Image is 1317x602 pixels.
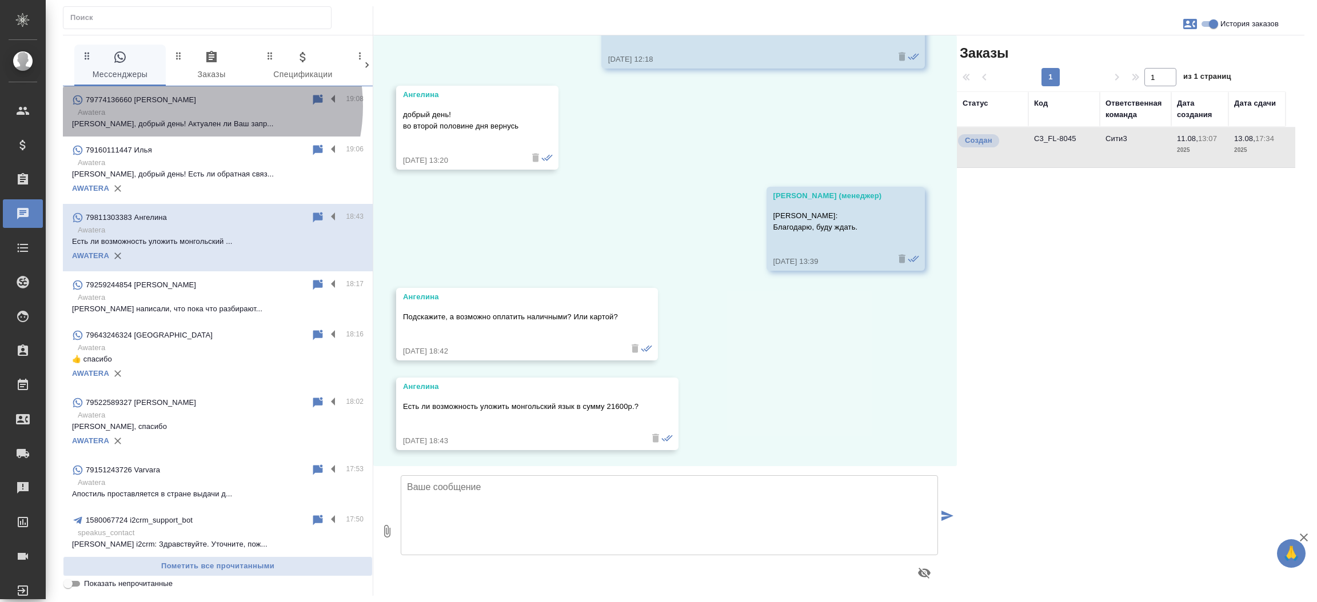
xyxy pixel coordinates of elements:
p: Подскажите, а возможно оплатить наличными? Или картой? [403,311,618,323]
div: Дата создания [1177,98,1223,121]
p: Awatera [78,342,364,354]
p: [PERSON_NAME], добрый день! Актуален ли Ваш запр... [72,118,364,130]
div: Ангелина [403,381,638,392]
p: 17:34 [1255,134,1274,143]
p: 18:17 [346,278,364,290]
a: AWATERA [72,436,109,445]
button: Удалить привязку [109,247,126,264]
a: AWATERA [72,251,109,260]
div: Пометить непрочитанным [311,463,325,477]
div: 79811303383 Ангелина18:43AwateraЕсть ли возможность уложить монгольский ...AWATERA [63,204,373,271]
span: Клиенты [356,50,433,82]
button: Удалить привязку [109,432,126,450]
p: 1580067724 i2crm_support_bot [86,515,193,526]
div: 1580067724 i2crm_support_bot17:50speakus_contact[PERSON_NAME] i2crm: Здравствуйте. Уточните, пож... [63,507,373,557]
td: C3_FL-8045 [1028,127,1100,167]
p: 17:53 [346,463,364,475]
div: 79522589327 [PERSON_NAME]18:02Awatera[PERSON_NAME], спасибоAWATERA [63,389,373,456]
p: Awatera [78,107,364,118]
p: Awatera [78,224,364,236]
div: Пометить непрочитанным [311,278,325,292]
div: 79259244854 [PERSON_NAME]18:17Awatera[PERSON_NAME] написали, что пока что разбирают... [63,271,373,322]
p: Апостиль проставляется в стране выдачи д... [72,488,364,500]
div: 79151243726 Varvara17:53AwateraАпостиль проставляется в стране выдачи д... [63,456,373,507]
div: Статус [963,98,988,109]
p: Есть ли возможность уложить монгольский ... [72,236,364,247]
p: 13:07 [1198,134,1217,143]
p: 11.08, [1177,134,1198,143]
div: Код [1034,98,1048,109]
div: 79643246324 [GEOGRAPHIC_DATA]18:16Awatera👍 спасибоAWATERA [63,322,373,389]
p: 2025 [1234,145,1280,156]
div: Выставляется автоматически при создании заказа [957,133,1023,149]
input: Поиск [70,10,331,26]
p: 79160111447 Илья [86,145,152,156]
svg: Зажми и перетащи, чтобы поменять порядок вкладок [265,50,276,61]
a: AWATERA [72,184,109,192]
div: Пометить непрочитанным [311,396,325,410]
div: [DATE] 12:18 [608,54,885,65]
div: Ответственная команда [1106,98,1166,121]
p: 79259244854 [PERSON_NAME] [86,279,196,291]
span: Заказы [957,44,1008,62]
p: 👍 спасибо [72,354,364,365]
div: Пометить непрочитанным [311,93,325,107]
p: 18:02 [346,396,364,407]
span: Пометить все прочитанными [69,560,366,573]
p: [PERSON_NAME] написали, что пока что разбирают... [72,303,364,315]
p: [PERSON_NAME] i2crm: Здравствуйте. Уточните, пож... [72,539,364,550]
div: Ангелина [403,89,518,101]
button: Предпросмотр [911,559,938,587]
svg: Зажми и перетащи, чтобы поменять порядок вкладок [173,50,184,61]
div: 79160111447 Илья19:06Awatera[PERSON_NAME], добрый день! Есть ли обратная связ...AWATERA [63,137,373,204]
p: 79643246324 [GEOGRAPHIC_DATA] [86,330,213,341]
svg: Зажми и перетащи, чтобы поменять порядок вкладок [356,50,367,61]
svg: Зажми и перетащи, чтобы поменять порядок вкладок [82,50,93,61]
p: 79522589327 [PERSON_NAME] [86,397,196,408]
p: 2025 [1177,145,1223,156]
div: [PERSON_NAME] (менеджер) [773,190,885,202]
p: Есть ли возможность уложить монгольский язык в сумму 21600р.? [403,401,638,412]
span: 🙏 [1282,541,1301,565]
p: Awatera [78,157,364,168]
a: AWATERA [72,369,109,378]
button: Пометить все прочитанными [63,556,373,576]
button: Удалить привязку [109,180,126,197]
p: 19:08 [346,93,364,105]
p: 18:16 [346,328,364,340]
p: [PERSON_NAME], добрый день! Есть ли обратная связ... [72,168,364,180]
div: Пометить непрочитанным [311,211,325,224]
p: [PERSON_NAME]: Благодарю, буду ждать. [773,210,885,233]
p: 79811303383 Ангелина [86,212,167,223]
span: Спецификации [264,50,342,82]
p: [PERSON_NAME], спасибо [72,421,364,432]
p: Создан [965,135,992,146]
p: 18:43 [346,211,364,222]
div: [DATE] 13:39 [773,256,885,267]
button: Удалить привязку [109,365,126,382]
span: Заказы [173,50,250,82]
p: 13.08, [1234,134,1255,143]
p: speakus_contact [78,527,364,539]
button: Заявки [1176,10,1204,38]
button: 🙏 [1277,539,1306,568]
div: [DATE] 18:42 [403,346,618,357]
div: [DATE] 18:43 [403,435,638,447]
div: Пометить непрочитанным [311,143,325,157]
div: Ангелина [403,291,618,303]
p: Awatera [78,477,364,488]
td: Сити3 [1100,127,1171,167]
p: 17:50 [346,513,364,525]
p: 19:06 [346,143,364,155]
p: 79774136660 [PERSON_NAME] [86,94,196,106]
div: Пометить непрочитанным [311,328,325,342]
div: 79774136660 [PERSON_NAME]19:08Awatera[PERSON_NAME], добрый день! Актуален ли Ваш запр... [63,86,373,137]
span: История заказов [1220,18,1279,30]
p: Awatera [78,410,364,421]
p: Awatera [78,292,364,303]
p: 79151243726 Varvara [86,464,160,476]
span: из 1 страниц [1183,70,1231,86]
div: Пометить непрочитанным [311,513,325,527]
span: Показать непрочитанные [84,578,173,589]
div: [DATE] 13:20 [403,155,518,166]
